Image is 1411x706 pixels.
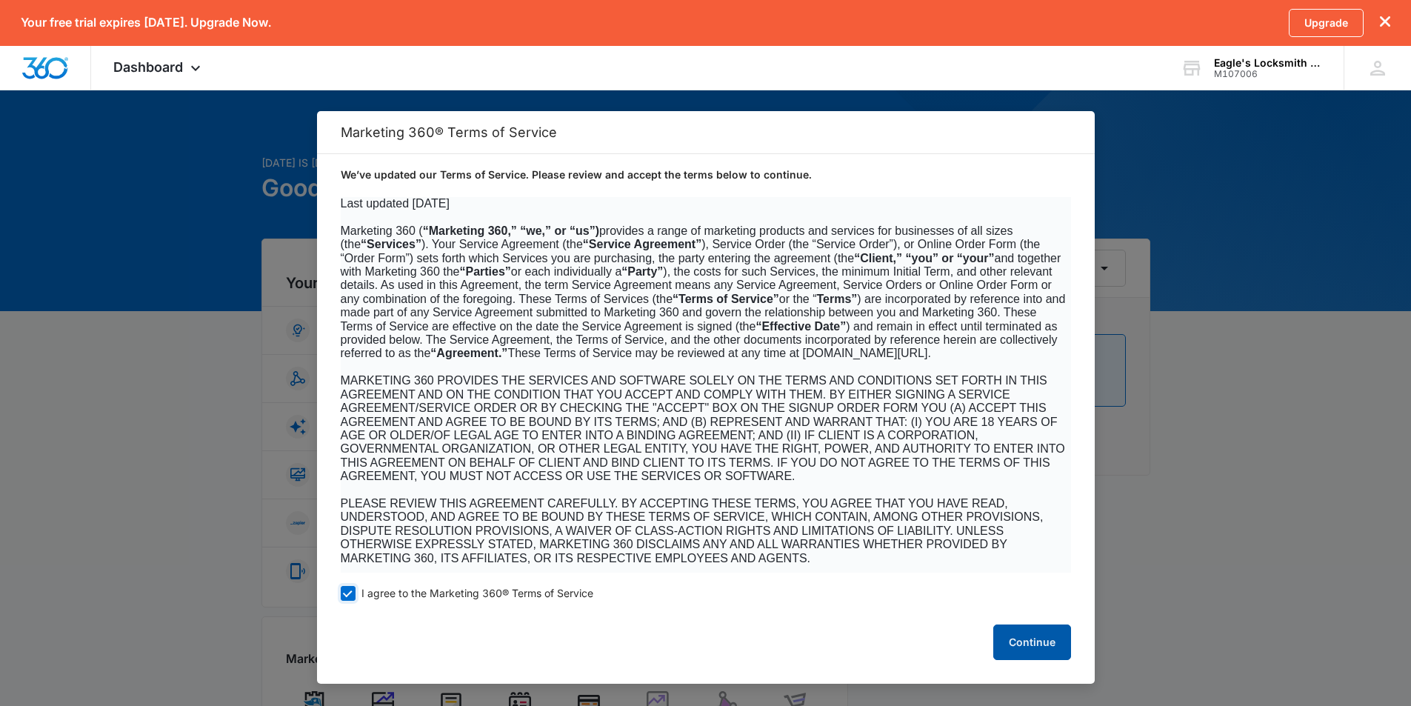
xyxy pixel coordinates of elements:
a: Upgrade [1289,9,1364,37]
b: “Client,” “you” or “your” [854,252,994,264]
span: I agree to the Marketing 360® Terms of Service [361,587,593,601]
div: account name [1214,57,1322,69]
b: “Party” [621,265,663,278]
b: “Agreement.” [430,347,507,359]
b: “Marketing 360,” “we,” or “us”) [423,224,599,237]
span: MARKETING 360 PROVIDES THE SERVICES AND SOFTWARE SOLELY ON THE TERMS AND CONDITIONS SET FORTH IN ... [341,374,1065,482]
b: Terms” [817,293,858,305]
b: “Services” [361,238,421,250]
span: PLEASE REVIEW THIS AGREEMENT CAREFULLY. BY ACCEPTING THESE TERMS, YOU AGREE THAT YOU HAVE READ, U... [341,497,1044,565]
p: We’ve updated our Terms of Service. Please review and accept the terms below to continue. [341,167,1071,182]
button: dismiss this dialog [1380,16,1390,30]
h2: Marketing 360® Terms of Service [341,124,1071,140]
b: “Service Agreement” [583,238,701,250]
span: Marketing 360 ( provides a range of marketing products and services for businesses of all sizes (... [341,224,1066,360]
div: Dashboard [91,46,227,90]
span: Last updated [DATE] [341,197,450,210]
button: Continue [993,625,1071,660]
b: “Terms of Service” [673,293,779,305]
div: account id [1214,69,1322,79]
span: Dashboard [113,59,183,75]
b: “Effective Date” [755,320,846,333]
p: Your free trial expires [DATE]. Upgrade Now. [21,16,271,30]
b: “Parties” [459,265,510,278]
